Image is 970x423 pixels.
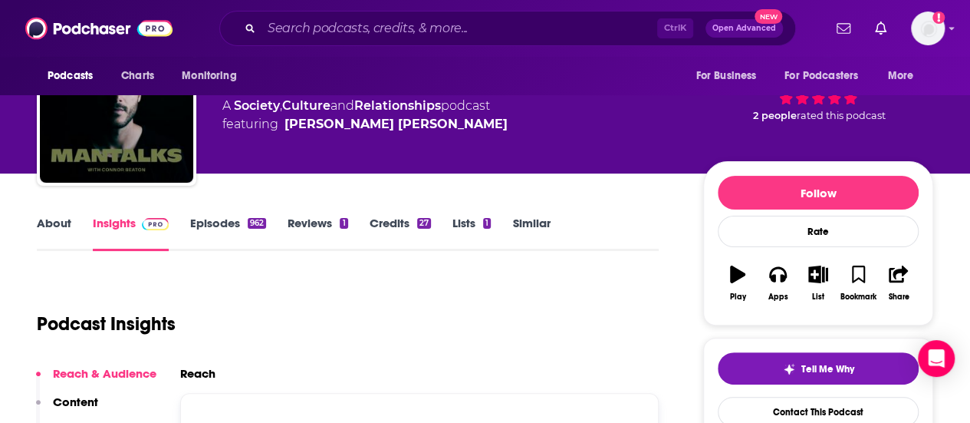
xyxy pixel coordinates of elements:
[340,218,347,229] div: 1
[911,12,945,45] button: Show profile menu
[280,98,282,113] span: ,
[37,216,71,251] a: About
[918,340,955,377] div: Open Intercom Messenger
[354,98,441,113] a: Relationships
[36,395,98,423] button: Content
[838,256,878,311] button: Bookmark
[53,366,156,381] p: Reach & Audience
[219,11,796,46] div: Search podcasts, credits, & more...
[222,115,508,134] span: featuring
[877,61,933,91] button: open menu
[755,9,782,24] span: New
[712,25,776,32] span: Open Advanced
[182,65,236,87] span: Monitoring
[774,61,880,91] button: open menu
[142,218,169,230] img: Podchaser Pro
[879,256,919,311] button: Share
[695,65,756,87] span: For Business
[93,216,169,251] a: InsightsPodchaser Pro
[718,256,758,311] button: Play
[222,97,508,134] div: A podcast
[758,256,797,311] button: Apps
[121,65,154,87] span: Charts
[911,12,945,45] span: Logged in as ShannonHennessey
[284,115,508,134] a: Connor Beaton
[180,366,215,381] h2: Reach
[768,292,788,302] div: Apps
[288,216,347,251] a: Reviews1
[248,218,266,229] div: 962
[417,218,431,229] div: 27
[512,216,550,251] a: Similar
[784,65,858,87] span: For Podcasters
[911,12,945,45] img: User Profile
[452,216,491,251] a: Lists1
[840,292,876,302] div: Bookmark
[36,366,156,395] button: Reach & Audience
[705,19,783,38] button: Open AdvancedNew
[37,61,113,91] button: open menu
[812,292,824,302] div: List
[171,61,256,91] button: open menu
[330,98,354,113] span: and
[370,216,431,251] a: Credits27
[888,292,909,302] div: Share
[932,12,945,24] svg: Add a profile image
[869,15,893,41] a: Show notifications dropdown
[53,395,98,409] p: Content
[40,29,193,183] img: ManTalks Podcast
[261,16,657,41] input: Search podcasts, credits, & more...
[798,256,838,311] button: List
[234,98,280,113] a: Society
[111,61,163,91] a: Charts
[657,18,693,38] span: Ctrl K
[753,110,797,121] span: 2 people
[685,61,775,91] button: open menu
[190,216,266,251] a: Episodes962
[37,312,176,335] h1: Podcast Insights
[718,176,919,210] button: Follow
[718,352,919,385] button: tell me why sparkleTell Me Why
[483,218,491,229] div: 1
[888,65,914,87] span: More
[797,110,886,121] span: rated this podcast
[783,363,795,375] img: tell me why sparkle
[730,292,746,302] div: Play
[48,65,93,87] span: Podcasts
[830,15,857,41] a: Show notifications dropdown
[801,363,854,375] span: Tell Me Why
[718,216,919,247] div: Rate
[282,98,330,113] a: Culture
[25,14,173,43] img: Podchaser - Follow, Share and Rate Podcasts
